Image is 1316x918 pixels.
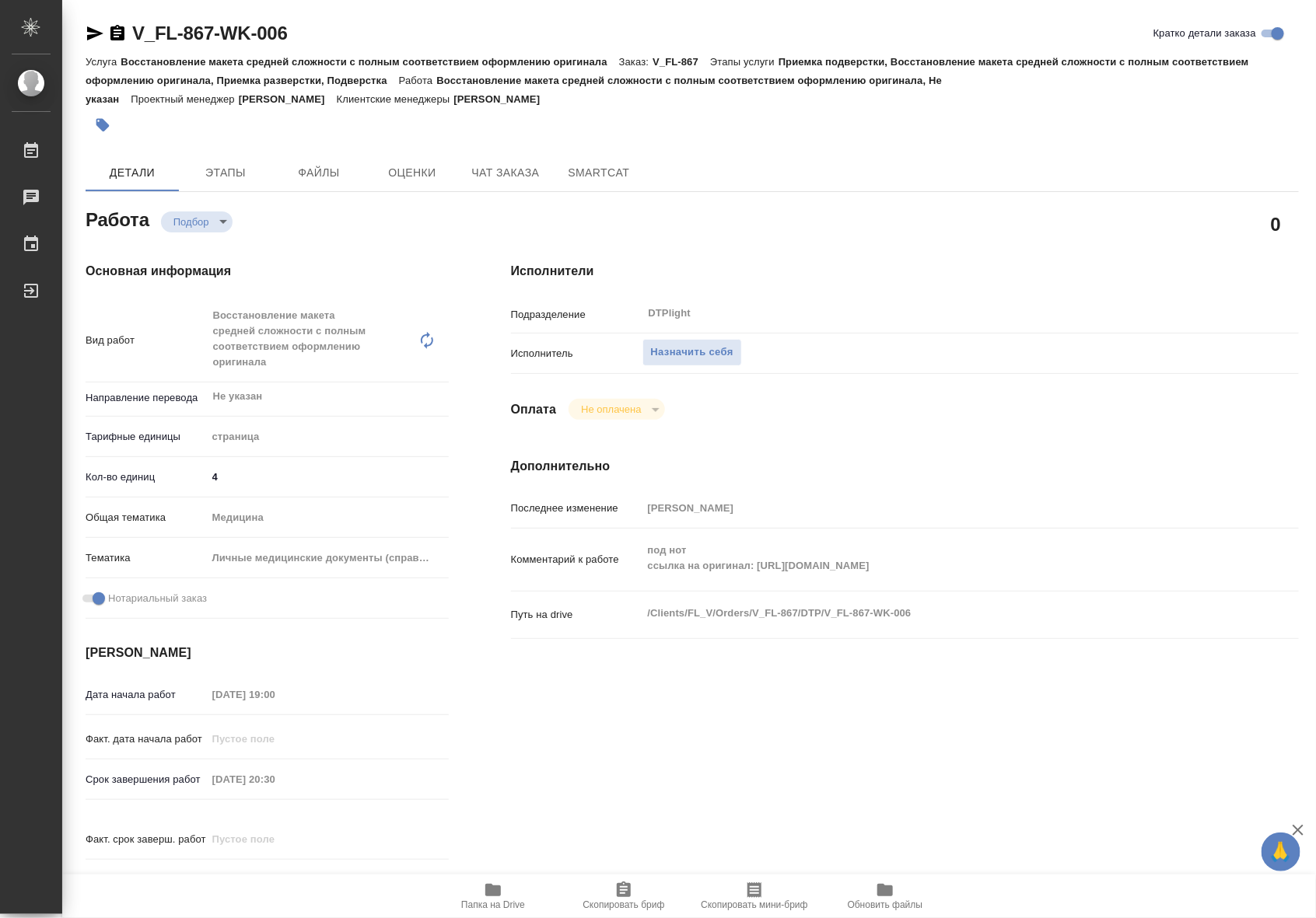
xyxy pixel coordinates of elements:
button: Скопировать ссылку [108,24,127,43]
p: [PERSON_NAME] [453,93,551,105]
button: Назначить себя [642,339,742,366]
button: Скопировать мини-бриф [689,874,820,918]
span: Детали [95,163,170,183]
p: Восстановление макета средней сложности с полным соответствием оформлению оригинала [121,56,618,68]
span: Скопировать мини-бриф [701,899,807,910]
input: ✎ Введи что-нибудь [207,868,343,891]
p: Дата начала работ [86,687,207,703]
p: [PERSON_NAME] [239,93,337,105]
button: Подбор [169,215,214,229]
span: Нотариальный заказ [108,591,207,606]
p: Восстановление макета средней сложности с полным соответствием оформлению оригинала, Не указан [86,75,942,105]
span: Папка на Drive [461,899,525,910]
span: Скопировать бриф [583,899,664,910]
div: Личные медицинские документы (справки, эпикризы) [207,545,449,571]
button: Скопировать бриф [558,874,689,918]
h4: [PERSON_NAME] [86,644,449,662]
p: Работа [399,75,437,86]
p: Срок завершения услуги [86,872,207,888]
p: Проектный менеджер [131,93,238,105]
button: Не оплачена [576,403,646,416]
p: Подразделение [511,307,642,323]
p: V_FL-867 [653,56,710,68]
span: Файлы [282,163,356,183]
p: Факт. срок заверш. работ [86,832,207,847]
span: Оценки [375,163,450,183]
span: Обновить файлы [848,899,923,910]
span: Кратко детали заказа [1153,26,1256,41]
p: Факт. дата начала работ [86,731,207,747]
p: Клиентские менеджеры [337,93,454,105]
span: Назначить себя [651,344,733,361]
h4: Исполнители [511,262,1299,281]
div: Подбор [161,211,233,232]
textarea: /Clients/FL_V/Orders/V_FL-867/DTP/V_FL-867-WK-006 [642,600,1234,627]
button: Папка на Drive [428,874,558,918]
div: страница [207,424,449,450]
div: Подбор [569,399,664,420]
p: Услуга [86,56,121,68]
textarea: под нот ссылка на оригинал: [URL][DOMAIN_NAME] [642,537,1234,579]
input: Пустое поле [642,497,1234,519]
p: Тарифные единицы [86,429,207,445]
h4: Оплата [511,400,557,419]
input: Пустое поле [207,768,343,791]
p: Исполнитель [511,346,642,361]
p: Кол-во единиц [86,469,207,485]
p: Направление перевода [86,390,207,406]
input: Пустое поле [207,683,343,706]
button: Скопировать ссылку для ЯМессенджера [86,24,104,43]
div: Медицина [207,504,449,531]
span: 🙏 [1268,836,1294,868]
span: SmartCat [562,163,636,183]
a: V_FL-867-WK-006 [132,23,288,44]
p: Тематика [86,550,207,566]
span: Чат заказа [468,163,543,183]
p: Вид работ [86,333,207,348]
button: Добавить тэг [86,108,120,142]
p: Путь на drive [511,607,642,623]
p: Последнее изменение [511,501,642,516]
h4: Дополнительно [511,457,1299,476]
button: 🙏 [1262,832,1300,871]
p: Комментарий к работе [511,552,642,567]
input: ✎ Введи что-нибудь [207,466,449,488]
span: Этапы [188,163,263,183]
p: Срок завершения работ [86,772,207,787]
input: Пустое поле [207,828,343,850]
p: Общая тематика [86,510,207,525]
h2: Работа [86,204,149,232]
input: Пустое поле [207,728,343,750]
p: Этапы услуги [710,56,779,68]
button: Обновить файлы [820,874,950,918]
h2: 0 [1271,211,1281,237]
h4: Основная информация [86,262,449,281]
p: Заказ: [619,56,653,68]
